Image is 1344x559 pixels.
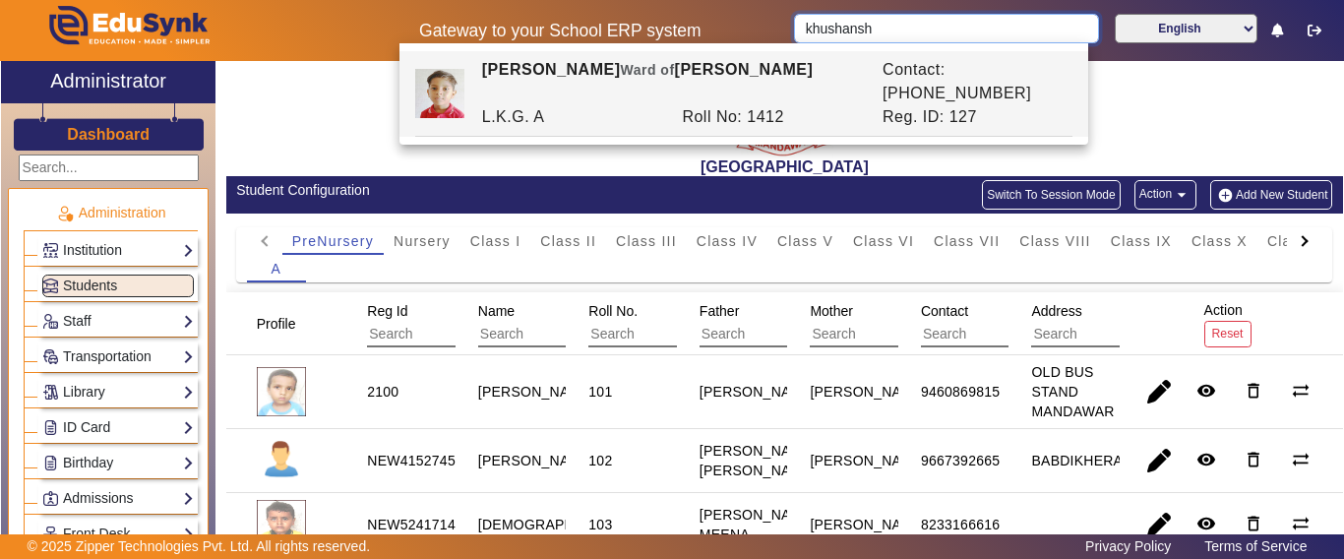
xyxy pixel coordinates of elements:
[810,451,926,470] div: [PERSON_NAME]
[873,105,1073,129] div: Reg. ID: 127
[914,293,1122,354] div: Contact
[588,303,638,319] span: Roll No.
[1244,450,1263,469] mat-icon: delete_outline
[360,293,568,354] div: Reg Id
[1031,451,1123,470] div: BABDIKHERA
[478,453,594,468] staff-with-status: [PERSON_NAME]
[1075,533,1181,559] a: Privacy Policy
[810,382,926,402] div: [PERSON_NAME]
[271,262,281,276] span: A
[1210,180,1332,210] button: Add New Student
[1291,514,1311,533] mat-icon: sync_alt
[1196,514,1216,533] mat-icon: remove_red_eye
[478,303,515,319] span: Name
[1194,533,1316,559] a: Terms of Service
[921,451,1000,470] div: 9667392665
[921,515,1000,534] div: 8233166616
[250,306,321,342] div: Profile
[415,69,464,118] img: b4206b75-9eb4-4ebd-9088-13595635159c
[1024,293,1232,354] div: Address
[257,316,296,332] span: Profile
[1031,303,1081,319] span: Address
[803,293,1010,354] div: Mother
[700,303,739,319] span: Father
[1,61,215,103] a: Administrator
[934,234,1000,248] span: Class VII
[873,58,1073,105] div: Contact: [PHONE_NUMBER]
[257,500,306,549] img: c442bd1e-e79c-4679-83a2-a394c64eb17f
[367,451,471,470] div: NEW415274521
[777,234,833,248] span: Class V
[620,62,674,78] span: Ward of
[471,58,872,105] div: [PERSON_NAME] [PERSON_NAME]
[1215,187,1236,204] img: add-new-student.png
[56,205,74,222] img: Administration.png
[810,303,853,319] span: Mother
[394,234,451,248] span: Nursery
[42,275,194,297] a: Students
[921,322,1097,347] input: Search
[1291,381,1311,401] mat-icon: sync_alt
[588,322,764,347] input: Search
[921,382,1000,402] div: 9460869815
[794,14,1098,43] input: Search
[1291,450,1311,469] mat-icon: sync_alt
[588,382,612,402] div: 101
[470,234,521,248] span: Class I
[616,234,677,248] span: Class III
[226,157,1343,176] h2: [GEOGRAPHIC_DATA]
[921,303,968,319] span: Contact
[853,234,914,248] span: Class VI
[478,517,637,532] staff-with-status: [DEMOGRAPHIC_DATA]
[1134,180,1196,210] button: Action
[588,515,612,534] div: 103
[347,21,774,41] h5: Gateway to your School ERP system
[67,125,150,144] h3: Dashboard
[581,293,789,354] div: Roll No.
[367,303,407,319] span: Reg Id
[257,367,306,416] img: 745b5bb9-af1e-4a90-9898-d318a709054e
[810,515,926,534] div: [PERSON_NAME]
[1196,450,1216,469] mat-icon: remove_red_eye
[43,279,58,293] img: Students.png
[28,536,371,557] p: © 2025 Zipper Technologies Pvt. Ltd. All rights reserved.
[19,155,199,181] input: Search...
[1031,362,1114,421] div: OLD BUS STAND MANDAWAR
[700,505,816,544] div: [PERSON_NAME] MEENA
[24,203,198,223] p: Administration
[367,515,456,534] div: NEW5241714
[1031,322,1207,347] input: Search
[1244,514,1263,533] mat-icon: delete_outline
[257,436,306,485] img: profile.png
[1244,381,1263,401] mat-icon: delete_outline
[292,234,374,248] span: PreNursery
[367,322,543,347] input: Search
[50,69,166,93] h2: Administrator
[1172,185,1191,205] mat-icon: arrow_drop_down
[471,293,679,354] div: Name
[478,322,654,347] input: Search
[697,234,758,248] span: Class IV
[236,180,774,201] div: Student Configuration
[1204,321,1252,347] button: Reset
[1267,234,1328,248] span: Class XI
[478,384,594,400] staff-with-status: [PERSON_NAME]
[700,382,816,402] div: [PERSON_NAME]
[672,105,873,129] div: Roll No: 1412
[63,278,117,293] span: Students
[1019,234,1090,248] span: Class VIII
[471,105,672,129] div: L.K.G. A
[810,322,986,347] input: Search
[66,124,151,145] a: Dashboard
[1196,381,1216,401] mat-icon: remove_red_eye
[693,293,900,354] div: Father
[540,234,596,248] span: Class II
[1191,234,1248,248] span: Class X
[982,180,1121,210] button: Switch To Session Mode
[1111,234,1172,248] span: Class IX
[588,451,612,470] div: 102
[700,441,816,480] div: [PERSON_NAME] [PERSON_NAME]
[700,322,876,347] input: Search
[367,382,398,402] div: 2100
[1197,292,1258,354] div: Action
